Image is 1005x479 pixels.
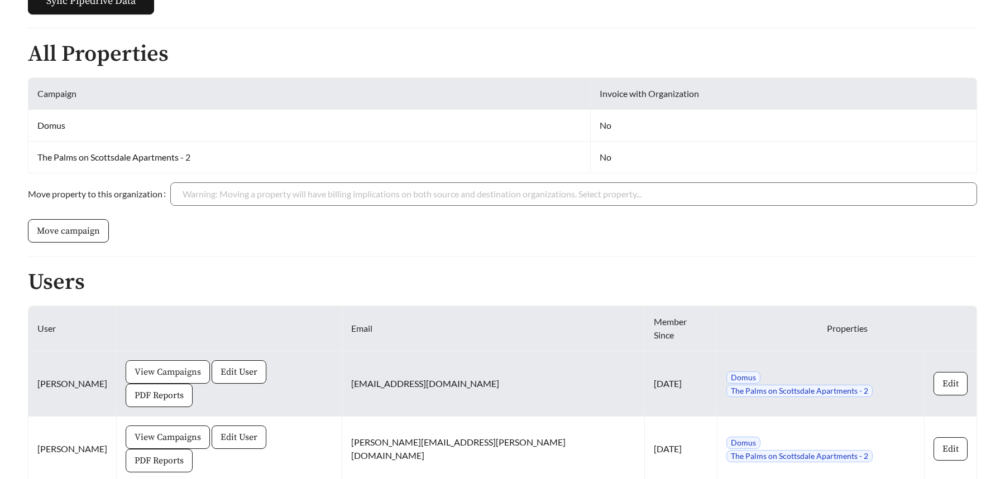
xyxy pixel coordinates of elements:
input: Move property to this organization [183,183,965,205]
th: Campaign [28,78,591,110]
button: View Campaigns [126,360,210,384]
td: No [591,110,977,142]
button: Edit User [212,425,266,449]
a: Edit User [212,431,266,442]
th: User [28,306,117,351]
span: Move campaign [37,224,100,238]
span: Edit [942,442,959,456]
span: Domus [726,437,760,449]
span: The Palms on Scottsdale Apartments - 2 [726,450,873,462]
th: Invoice with Organization [591,78,977,110]
span: View Campaigns [135,430,201,444]
td: Domus [28,110,591,142]
span: Edit User [221,365,257,379]
button: Edit User [212,360,266,384]
td: [PERSON_NAME] [28,351,117,417]
a: View Campaigns [126,366,210,376]
span: Edit User [221,430,257,444]
button: PDF Reports [126,384,193,407]
h2: Users [28,270,977,294]
span: PDF Reports [135,454,184,467]
span: PDF Reports [135,389,184,402]
button: Edit [934,437,968,461]
button: PDF Reports [126,449,193,472]
button: Move campaign [28,219,109,243]
label: Move property to this organization [28,182,170,206]
span: View Campaigns [135,365,201,379]
span: The Palms on Scottsdale Apartments - 2 [726,385,873,397]
a: View Campaigns [126,431,210,442]
td: [EMAIL_ADDRESS][DOMAIN_NAME] [342,351,645,417]
th: Properties [717,306,977,351]
span: Edit [942,377,959,390]
td: No [591,142,977,173]
th: Member Since [645,306,717,351]
a: Edit User [212,366,266,376]
td: [DATE] [645,351,717,417]
td: The Palms on Scottsdale Apartments - 2 [28,142,591,173]
h2: All Properties [28,42,977,66]
button: Edit [934,372,968,395]
th: Email [342,306,645,351]
button: View Campaigns [126,425,210,449]
span: Domus [726,371,760,384]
